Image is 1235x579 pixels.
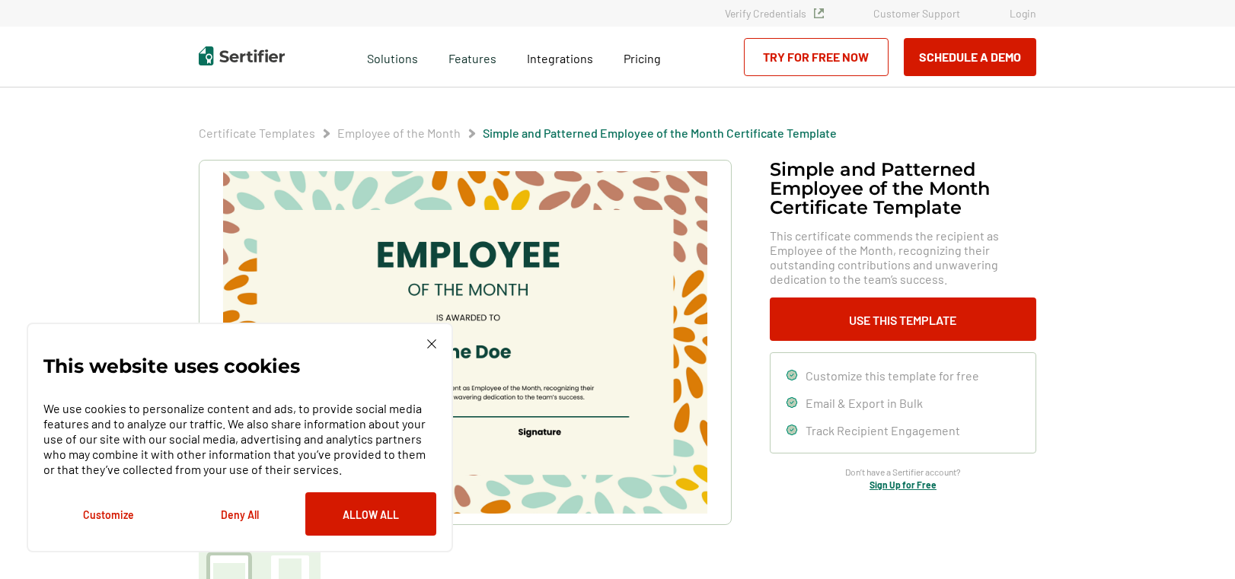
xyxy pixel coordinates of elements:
[814,8,824,18] img: Verified
[305,492,436,536] button: Allow All
[483,126,837,140] a: Simple and Patterned Employee of the Month Certificate Template
[904,38,1036,76] button: Schedule a Demo
[483,126,837,141] span: Simple and Patterned Employee of the Month Certificate Template
[806,423,960,437] span: Track Recipient Engagement
[427,339,436,348] img: Cookie Popup Close
[725,7,824,20] a: Verify Credentials
[770,297,1036,341] button: Use This Template
[449,47,497,66] span: Features
[43,492,174,536] button: Customize
[873,7,960,20] a: Customer Support
[199,126,315,141] span: Certificate Templates
[199,46,285,65] img: Sertifier | Digital Credentialing Platform
[368,47,419,66] span: Solutions
[624,47,662,66] a: Pricing
[1159,506,1235,579] iframe: Chat Widget
[199,126,837,141] div: Breadcrumb
[174,492,305,536] button: Deny All
[624,51,662,65] span: Pricing
[770,228,1036,286] span: This certificate commends the recipient as Employee of the Month, recognizing their outstanding c...
[337,126,461,141] span: Employee of the Month
[223,171,707,514] img: Simple and Patterned Employee of the Month Certificate Template
[870,479,937,490] a: Sign Up for Free
[806,368,979,383] span: Customize this template for free
[744,38,889,76] a: Try for Free Now
[43,358,300,374] p: This website uses cookies
[528,47,594,66] a: Integrations
[337,126,461,140] a: Employee of the Month
[528,51,594,65] span: Integrations
[845,465,961,479] span: Don’t have a Sertifier account?
[43,401,436,477] p: We use cookies to personalize content and ads, to provide social media features and to analyze ou...
[806,396,923,410] span: Email & Export in Bulk
[199,126,315,140] a: Certificate Templates
[1010,7,1036,20] a: Login
[770,160,1036,217] h1: Simple and Patterned Employee of the Month Certificate Template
